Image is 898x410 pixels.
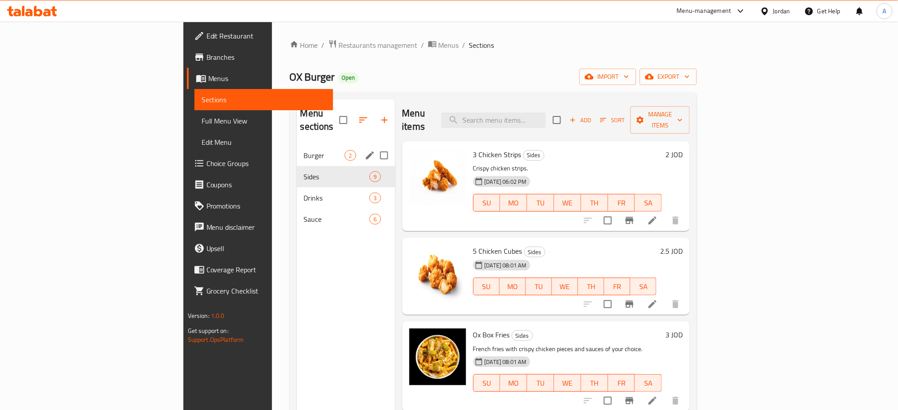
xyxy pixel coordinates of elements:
button: SU [473,278,500,295]
span: Edit Restaurant [206,31,327,41]
span: Edit Menu [202,137,327,147]
span: 9 [370,173,380,181]
span: 2 [345,151,355,160]
div: items [369,193,381,203]
span: Sides [304,171,370,182]
h6: 2.5 JOD [660,245,683,257]
div: items [345,150,356,161]
span: SU [477,197,497,209]
span: Coverage Report [206,264,327,275]
span: Full Menu View [202,116,327,126]
button: SU [473,194,501,212]
span: WE [558,197,578,209]
span: Sort sections [353,109,374,131]
span: MO [504,377,524,390]
span: [DATE] 08:01 AM [481,261,530,270]
span: Version: [188,310,210,321]
span: export [647,71,690,82]
div: Jordan [773,6,790,16]
a: Choice Groups [187,153,334,174]
button: MO [500,278,526,295]
button: Manage items [630,106,690,134]
div: Sides [512,330,533,341]
span: Promotions [206,201,327,211]
a: Sections [194,89,334,110]
button: export [640,69,697,85]
a: Upsell [187,238,334,259]
span: Sections [469,40,494,50]
button: SU [473,374,501,392]
span: Restaurants management [339,40,418,50]
button: Branch-specific-item [619,294,640,315]
span: 3 Chicken Strips [473,148,521,161]
a: Menus [187,68,334,89]
a: Promotions [187,195,334,217]
h6: 3 JOD [665,329,683,341]
span: Manage items [638,109,683,131]
a: Grocery Checklist [187,280,334,302]
span: SA [638,197,658,209]
span: Select all sections [334,111,353,129]
span: OX Burger [290,67,335,87]
span: Choice Groups [206,158,327,169]
button: MO [500,194,527,212]
span: SA [634,280,653,293]
li: / [421,40,424,50]
a: Full Menu View [194,110,334,132]
span: Open [338,74,359,81]
a: Coverage Report [187,259,334,280]
span: Burger [304,150,345,161]
span: Select section [548,111,566,129]
span: Add item [566,113,595,127]
a: Edit menu item [647,395,658,406]
button: MO [500,374,527,392]
span: Branches [206,52,327,62]
span: Select to update [599,295,617,313]
span: FR [612,377,632,390]
span: TH [585,377,605,390]
button: TU [526,278,552,295]
input: search [441,112,546,128]
button: edit [363,149,377,162]
h6: 2 JOD [665,148,683,161]
nav: Menu sections [297,141,395,233]
button: delete [665,210,686,231]
span: import [587,71,629,82]
span: Sort items [595,113,630,127]
button: FR [608,194,635,212]
div: Sauce [304,214,370,224]
h2: Menu items [402,107,431,133]
a: Edit Restaurant [187,25,334,46]
span: Upsell [206,243,327,254]
a: Branches [187,46,334,68]
div: Menu-management [677,6,731,16]
button: delete [665,294,686,315]
a: Coupons [187,174,334,195]
span: Menus [208,73,327,84]
span: Ox Box Fries [473,328,510,341]
button: WE [554,194,581,212]
span: TU [531,377,551,390]
span: 5 Chicken Cubes [473,244,522,258]
span: Select to update [599,211,617,230]
button: Branch-specific-item [619,210,640,231]
a: Edit menu item [647,215,658,226]
span: Sides [512,331,533,341]
span: WE [558,377,578,390]
button: Add section [374,109,395,131]
div: Drinks [304,193,370,203]
div: Drinks3 [297,187,395,209]
button: TH [581,374,608,392]
span: Menu disclaimer [206,222,327,232]
div: Sauce6 [297,209,395,230]
div: items [369,171,381,182]
span: Sort [600,115,625,125]
div: Burger2edit [297,145,395,166]
li: / [463,40,466,50]
span: 1.0.0 [211,310,225,321]
button: SA [635,374,662,392]
span: Grocery Checklist [206,286,327,296]
img: Ox Box Fries [409,329,466,385]
a: Edit menu item [647,299,658,309]
button: TH [581,194,608,212]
